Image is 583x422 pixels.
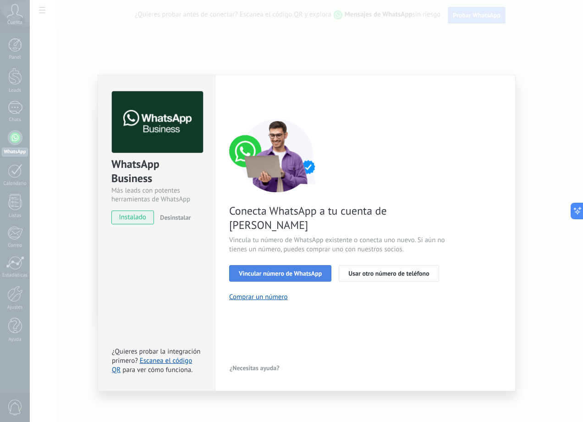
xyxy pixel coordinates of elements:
[160,213,191,222] span: Desinstalar
[229,361,280,375] button: ¿Necesitas ayuda?
[111,157,202,186] div: WhatsApp Business
[348,270,429,277] span: Usar otro número de teléfono
[239,270,322,277] span: Vincular número de WhatsApp
[112,91,203,153] img: logo_main.png
[339,265,439,282] button: Usar otro número de teléfono
[156,211,191,224] button: Desinstalar
[122,366,192,374] span: para ver cómo funciona.
[229,265,331,282] button: Vincular número de WhatsApp
[229,119,325,192] img: connect number
[112,347,201,365] span: ¿Quieres probar la integración primero?
[111,186,202,204] div: Más leads con potentes herramientas de WhatsApp
[229,293,288,301] button: Comprar un número
[229,204,447,232] span: Conecta WhatsApp a tu cuenta de [PERSON_NAME]
[229,236,447,254] span: Vincula tu número de WhatsApp existente o conecta uno nuevo. Si aún no tienes un número, puedes c...
[112,356,192,374] a: Escanea el código QR
[230,365,280,371] span: ¿Necesitas ayuda?
[112,211,154,224] span: instalado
